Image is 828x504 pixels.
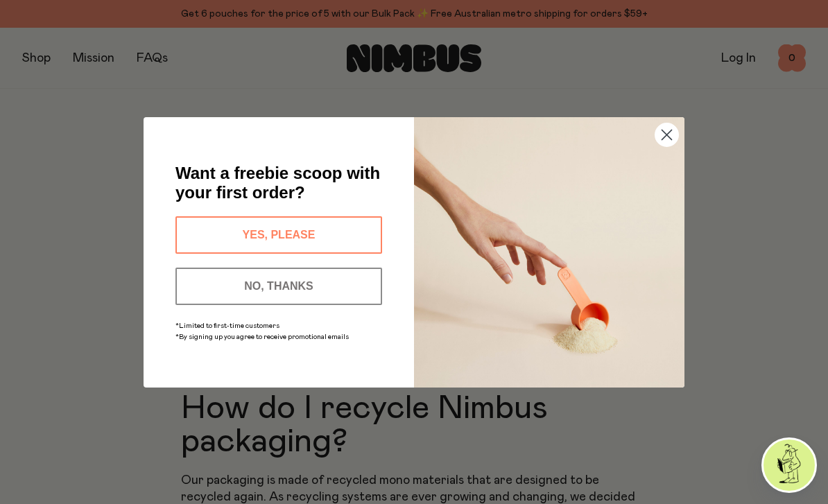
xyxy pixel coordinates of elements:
span: *By signing up you agree to receive promotional emails [175,333,349,340]
button: NO, THANKS [175,268,382,305]
button: Close dialog [655,123,679,147]
img: agent [764,440,815,491]
img: c0d45117-8e62-4a02-9742-374a5db49d45.jpeg [414,117,684,388]
span: *Limited to first-time customers [175,322,279,329]
span: Want a freebie scoop with your first order? [175,164,380,202]
button: YES, PLEASE [175,216,382,254]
